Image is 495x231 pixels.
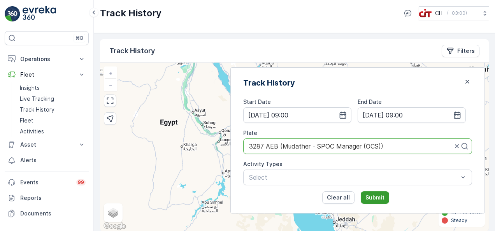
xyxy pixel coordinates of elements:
span: − [109,81,113,88]
p: Operations [20,55,73,63]
p: Track History [109,45,155,56]
button: Asset [5,137,89,152]
p: Clear all [327,194,350,201]
input: dd/mm/yyyy [358,107,466,123]
h2: Track History [243,77,295,89]
p: Filters [457,47,475,55]
p: CIT [435,9,444,17]
p: Activities [20,128,44,135]
p: Events [20,178,72,186]
p: Reports [20,194,86,202]
a: Insights [17,82,89,93]
img: cit-logo_pOk6rL0.png [419,9,432,17]
p: 99 [78,179,84,185]
button: Operations [5,51,89,67]
a: Reports [5,190,89,206]
button: Filters [442,45,479,57]
button: CIT(+03:00) [419,6,489,20]
a: Events99 [5,175,89,190]
a: Documents [5,206,89,221]
p: Insights [20,84,40,92]
p: Track History [20,106,54,114]
input: dd/mm/yyyy [243,107,351,123]
p: Asset [20,141,73,149]
a: Layers [105,204,122,221]
p: ( +03:00 ) [447,10,467,16]
p: Documents [20,210,86,217]
button: Fleet [5,67,89,82]
p: Select [249,173,458,182]
p: Track History [100,7,161,19]
button: Clear all [322,191,355,204]
p: Live Tracking [20,95,54,103]
a: Track History [17,104,89,115]
img: logo [5,6,20,22]
a: Fleet [17,115,89,126]
p: ⌘B [75,35,83,41]
a: Alerts [5,152,89,168]
a: Activities [17,126,89,137]
img: logo_light-DOdMpM7g.png [23,6,56,22]
p: Fleet [20,71,73,79]
label: Activity Types [243,161,283,167]
a: Zoom In [105,67,116,79]
p: Steady [451,217,467,224]
label: Plate [243,129,257,136]
p: Submit [365,194,384,201]
button: Submit [361,191,389,204]
a: Zoom Out [105,79,116,91]
span: + [109,70,112,76]
p: Alerts [20,156,86,164]
label: End Date [358,98,382,105]
a: Live Tracking [17,93,89,104]
label: Start Date [243,98,271,105]
p: Fleet [20,117,33,124]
